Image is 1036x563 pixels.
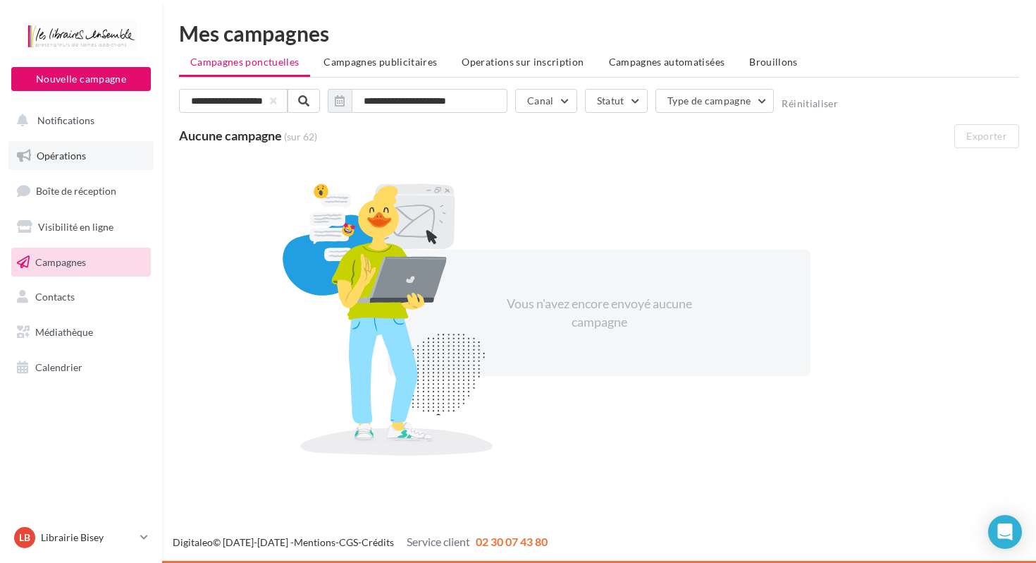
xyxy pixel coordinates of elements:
span: Visibilité en ligne [38,221,113,233]
a: Contacts [8,282,154,312]
a: LB Librairie Bisey [11,524,151,551]
a: Digitaleo [173,536,213,548]
a: Visibilité en ligne [8,212,154,242]
span: Aucune campagne [179,128,282,143]
div: Open Intercom Messenger [988,515,1022,549]
span: (sur 62) [284,130,317,144]
button: Statut [585,89,648,113]
a: Campagnes [8,248,154,277]
span: Campagnes publicitaires [323,56,437,68]
span: Campagnes automatisées [609,56,725,68]
span: Calendrier [35,361,82,373]
button: Notifications [8,106,148,135]
a: Boîte de réception [8,176,154,206]
button: Nouvelle campagne [11,67,151,91]
span: Service client [407,535,470,548]
span: Operations sur inscription [462,56,584,68]
div: Vous n'avez encore envoyé aucune campagne [478,295,720,331]
button: Exporter [954,124,1019,148]
span: Notifications [37,114,94,126]
a: Médiathèque [8,317,154,347]
div: Mes campagnes [179,23,1019,44]
button: Canal [515,89,577,113]
button: Type de campagne [655,89,775,113]
span: Campagnes [35,255,86,267]
span: Médiathèque [35,326,93,338]
span: Brouillons [749,56,798,68]
button: Réinitialiser [782,98,838,109]
a: Opérations [8,141,154,171]
a: CGS [339,536,358,548]
span: 02 30 07 43 80 [476,535,548,548]
span: Opérations [37,150,86,162]
a: Calendrier [8,353,154,382]
a: Crédits [362,536,394,548]
span: Boîte de réception [36,185,116,197]
span: Contacts [35,291,75,303]
p: Librairie Bisey [41,531,135,545]
span: © [DATE]-[DATE] - - - [173,536,548,548]
a: Mentions [294,536,335,548]
span: LB [19,531,30,545]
